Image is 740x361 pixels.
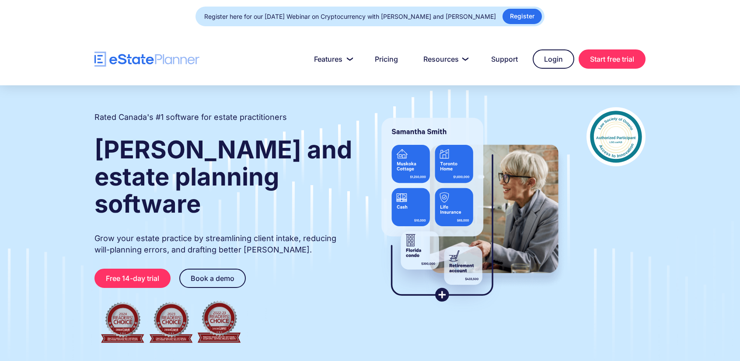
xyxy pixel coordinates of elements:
strong: [PERSON_NAME] and estate planning software [94,135,352,219]
a: home [94,52,199,67]
div: Register here for our [DATE] Webinar on Cryptocurrency with [PERSON_NAME] and [PERSON_NAME] [204,11,496,23]
h2: Rated Canada's #1 software for estate practitioners [94,112,287,123]
a: Book a demo [179,269,246,288]
a: Resources [413,50,476,68]
a: Login [533,49,574,69]
p: Grow your estate practice by streamlining client intake, reducing will-planning errors, and draft... [94,233,353,256]
a: Register [503,9,542,24]
a: Free 14-day trial [94,269,171,288]
a: Start free trial [579,49,646,69]
a: Support [481,50,528,68]
img: estate planner showing wills to their clients, using eState Planner, a leading estate planning so... [371,107,569,313]
a: Pricing [364,50,408,68]
a: Features [304,50,360,68]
